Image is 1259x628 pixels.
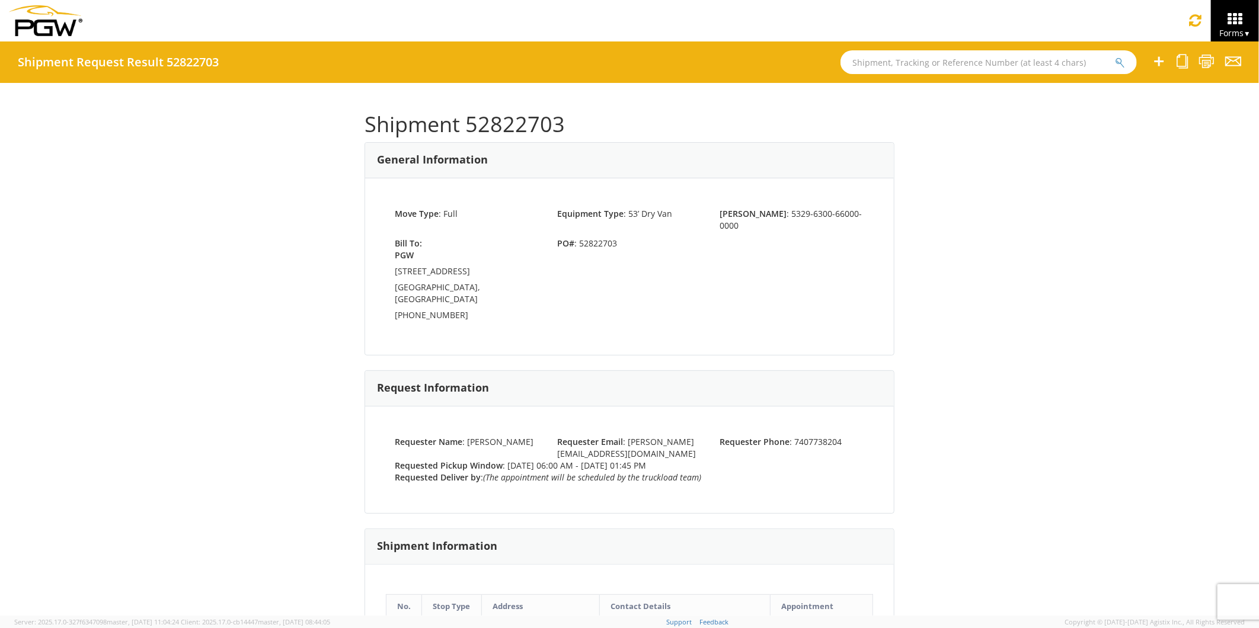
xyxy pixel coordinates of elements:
th: Address [482,594,600,618]
span: Forms [1219,27,1251,39]
th: Stop Type [422,594,482,618]
strong: Requested Pickup Window [395,460,503,471]
span: Copyright © [DATE]-[DATE] Agistix Inc., All Rights Reserved [1065,617,1245,627]
strong: Requester Email [557,436,623,447]
strong: Requester Name [395,436,462,447]
img: pgw-form-logo-1aaa8060b1cc70fad034.png [9,5,82,36]
strong: Bill To: [395,238,422,249]
span: master, [DATE] 08:44:05 [258,617,330,626]
strong: PGW [395,249,414,261]
h3: Request Information [377,382,489,394]
span: Client: 2025.17.0-cb14447 [181,617,330,626]
h3: General Information [377,154,488,166]
strong: Equipment Type [557,208,624,219]
span: : [PERSON_NAME] [395,436,533,447]
span: ▼ [1244,28,1251,39]
th: Appointment [771,594,873,618]
strong: Requester Phone [720,436,790,447]
span: master, [DATE] 11:04:24 [107,617,179,626]
td: [GEOGRAPHIC_DATA], [GEOGRAPHIC_DATA] [395,281,539,309]
input: Shipment, Tracking or Reference Number (at least 4 chars) [841,50,1137,74]
h4: Shipment Request Result 52822703 [18,56,219,69]
span: : 5329-6300-66000-0000 [720,208,862,231]
span: Server: 2025.17.0-327f6347098 [14,617,179,626]
strong: Move Type [395,208,439,219]
a: Support [666,617,692,626]
th: Contact Details [600,594,771,618]
span: : 7407738204 [720,436,842,447]
td: [STREET_ADDRESS] [395,265,539,281]
td: [PHONE_NUMBER] [395,309,539,325]
span: : [395,472,483,483]
a: Feedback [699,617,728,626]
span: : 53’ Dry Van [557,208,672,219]
h1: Shipment 52822703 [365,113,894,136]
span: : 52822703 [548,238,711,249]
strong: Requested Deliver by [395,472,481,483]
span: : Full [395,208,458,219]
span: : [PERSON_NAME][EMAIL_ADDRESS][DOMAIN_NAME] [557,436,696,459]
i: (The appointment will be scheduled by the truckload team) [483,472,701,483]
strong: PO# [557,238,574,249]
h3: Shipment Information [377,540,497,552]
span: : [DATE] 06:00 AM - [DATE] 01:45 PM [395,460,646,471]
strong: [PERSON_NAME] [720,208,787,219]
th: No. [386,594,422,618]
